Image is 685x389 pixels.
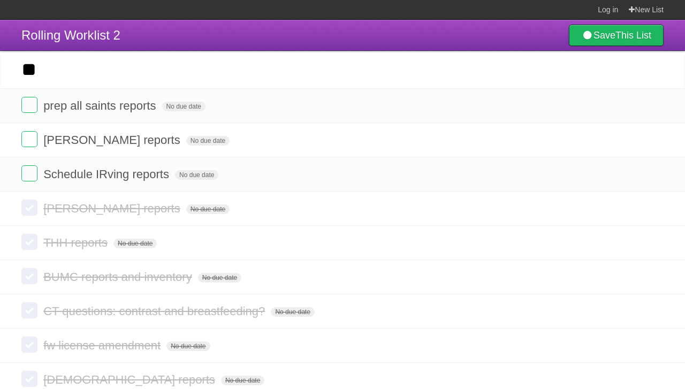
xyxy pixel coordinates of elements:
[43,304,268,318] span: CT questions: contrast and breastfeeding?
[21,28,120,42] span: Rolling Worklist 2
[43,133,183,147] span: [PERSON_NAME] reports
[21,337,37,353] label: Done
[221,376,264,385] span: No due date
[186,204,230,214] span: No due date
[615,30,651,41] b: This List
[166,341,210,351] span: No due date
[21,268,37,284] label: Done
[43,99,158,112] span: prep all saints reports
[43,373,218,386] span: [DEMOGRAPHIC_DATA] reports
[21,234,37,250] label: Done
[21,97,37,113] label: Done
[21,165,37,181] label: Done
[21,302,37,318] label: Done
[569,25,664,46] a: SaveThis List
[21,200,37,216] label: Done
[186,136,230,146] span: No due date
[21,371,37,387] label: Done
[175,170,218,180] span: No due date
[43,202,183,215] span: [PERSON_NAME] reports
[21,131,37,147] label: Done
[43,236,110,249] span: THH reports
[43,167,172,181] span: Schedule IRving reports
[271,307,314,317] span: No due date
[113,239,157,248] span: No due date
[43,339,163,352] span: fw license amendment
[43,270,195,284] span: BUMC reports and inventory
[162,102,205,111] span: No due date
[198,273,241,283] span: No due date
